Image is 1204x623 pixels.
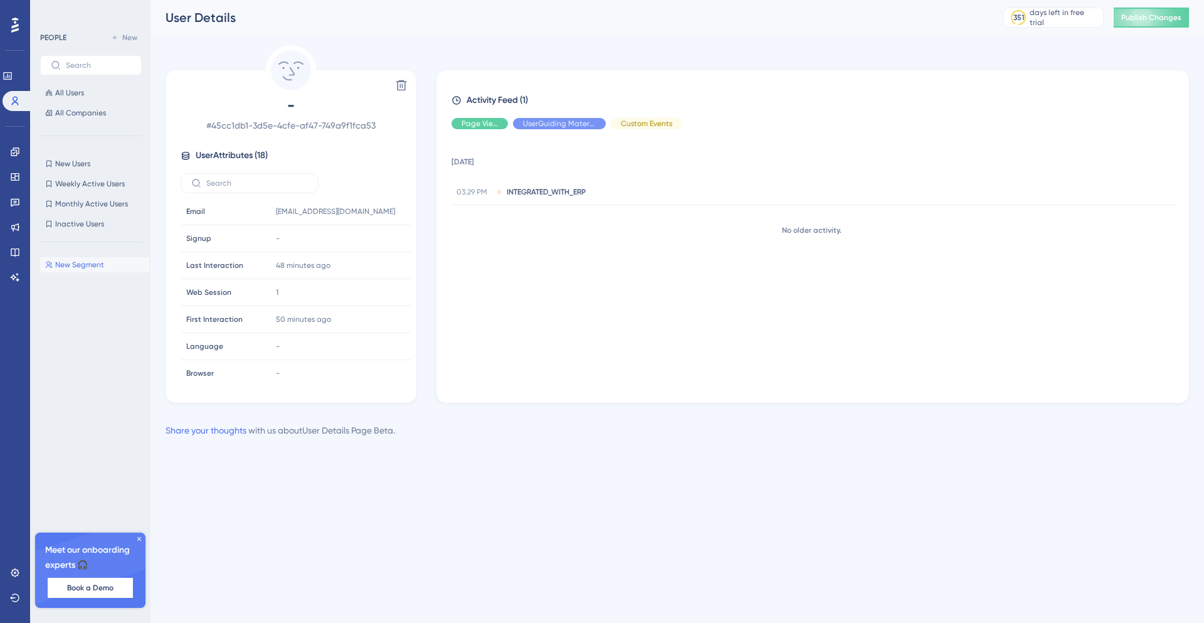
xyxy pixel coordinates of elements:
span: Publish Changes [1121,13,1181,23]
button: New Segment [40,257,149,272]
div: User Details [166,9,972,26]
iframe: UserGuiding AI Assistant Launcher [1151,573,1189,611]
span: - [181,95,401,115]
span: New Users [55,159,90,169]
span: Page View [462,119,498,129]
span: Meet our onboarding experts 🎧 [45,543,135,573]
span: [EMAIL_ADDRESS][DOMAIN_NAME] [276,206,395,216]
span: Signup [186,233,211,243]
button: Book a Demo [48,578,133,598]
span: Weekly Active Users [55,179,125,189]
a: Share your thoughts [166,425,246,435]
td: [DATE] [451,139,1178,179]
span: New Segment [55,260,104,270]
span: Email [186,206,205,216]
span: Monthly Active Users [55,199,128,209]
div: 351 [1013,13,1024,23]
span: - [276,233,280,243]
button: Publish Changes [1114,8,1189,28]
span: Activity Feed (1) [467,93,528,108]
input: Search [66,61,131,70]
button: New [107,30,142,45]
div: PEOPLE [40,33,66,43]
div: days left in free trial [1030,8,1099,28]
span: Custom Events [621,119,672,129]
span: All Users [55,88,84,98]
button: New Users [40,156,142,171]
span: User Attributes ( 18 ) [196,148,268,163]
span: First Interaction [186,314,243,324]
span: - [276,341,280,351]
span: Inactive Users [55,219,104,229]
span: Language [186,341,223,351]
span: Web Session [186,287,231,297]
span: Last Interaction [186,260,243,270]
span: New [122,33,137,43]
button: Monthly Active Users [40,196,142,211]
span: UserGuiding Material [523,119,596,129]
input: Search [206,179,308,188]
div: with us about User Details Page Beta . [166,423,395,438]
span: INTEGRATED_WITH_ERP [507,187,586,197]
span: 1 [276,287,278,297]
span: Book a Demo [67,583,114,593]
span: Browser [186,368,214,378]
button: All Users [40,85,142,100]
span: 03.29 PM [457,187,492,197]
button: Inactive Users [40,216,142,232]
button: All Companies [40,105,142,120]
span: # 45cc1db1-3d5e-4cfe-af47-749a9f1fca53 [181,118,401,133]
button: Weekly Active Users [40,176,142,191]
span: All Companies [55,108,106,118]
div: No older activity. [451,225,1171,235]
time: 50 minutes ago [276,315,331,324]
time: 48 minutes ago [276,261,330,270]
span: - [276,368,280,378]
